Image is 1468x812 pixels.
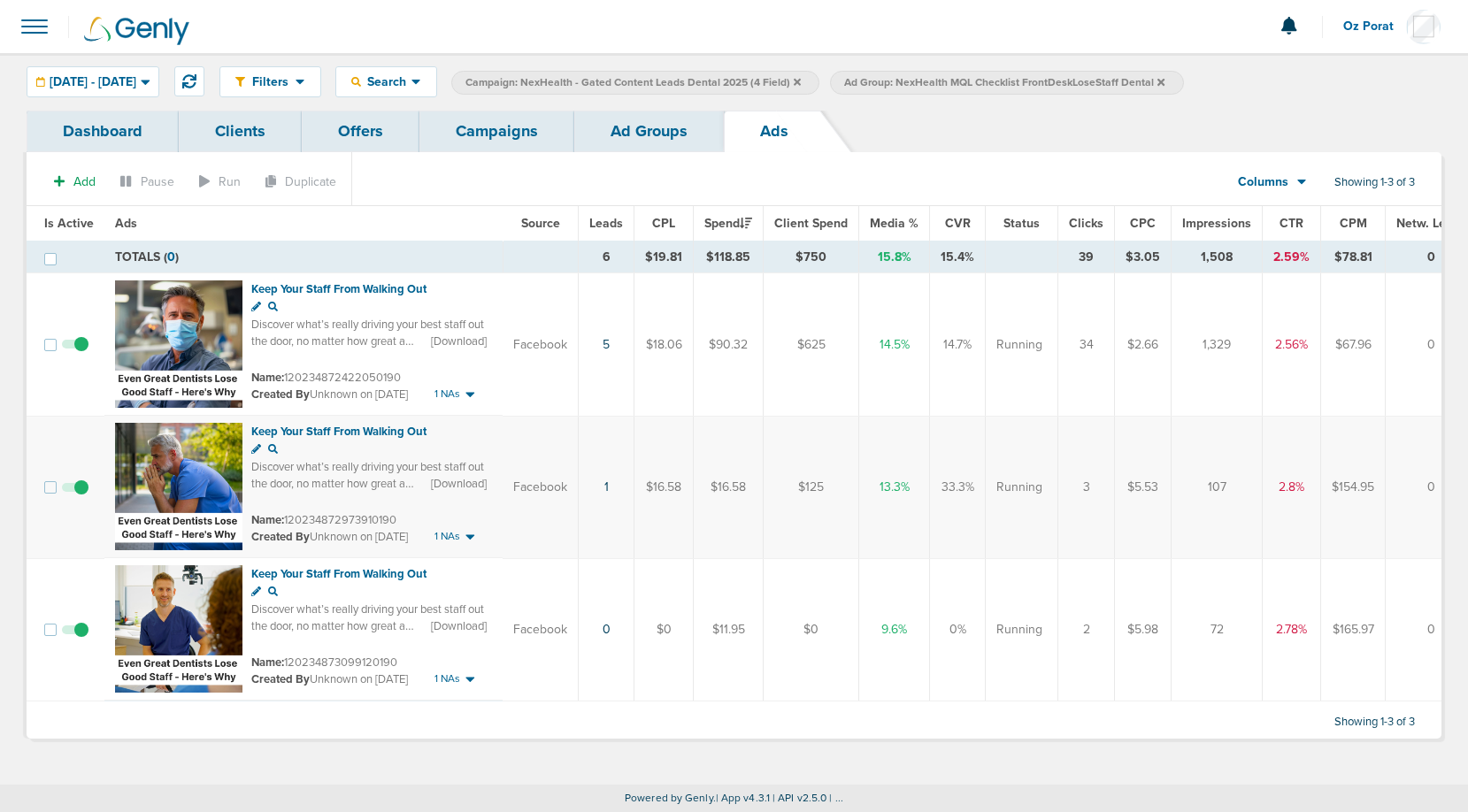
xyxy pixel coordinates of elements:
[1058,416,1115,558] td: 3
[251,529,408,545] small: Unknown on [DATE]
[1069,216,1103,231] span: Clicks
[251,530,310,544] span: Created By
[251,513,396,527] small: 120234872973910190
[251,655,284,670] span: Name:
[930,558,986,701] td: 0%
[694,558,764,701] td: $11.95
[503,273,579,417] td: Facebook
[1172,416,1263,558] td: 107
[251,371,284,385] span: Name:
[1130,216,1156,231] span: CPC
[634,416,694,558] td: $16.58
[1238,173,1288,191] span: Columns
[115,216,137,231] span: Ads
[844,75,1164,90] span: Ad Group: NexHealth MQL Checklist FrontDeskLoseStaff Dental
[434,387,460,402] span: 1 NAs
[1058,241,1115,273] td: 39
[634,273,694,417] td: $18.06
[1172,273,1263,417] td: 1,329
[431,476,487,492] span: [Download]
[434,671,460,686] span: 1 NAs
[774,216,848,231] span: Client Spend
[694,273,764,417] td: $90.32
[1115,558,1172,701] td: $5.98
[167,249,175,264] span: 0
[431,333,487,349] span: [Download]
[704,216,752,231] span: Spend
[1263,558,1321,701] td: 2.78%
[1340,216,1367,231] span: CPM
[574,111,724,152] a: Ad Groups
[73,174,96,189] span: Add
[764,416,859,558] td: $125
[1058,558,1115,701] td: 2
[251,282,427,296] span: Keep Your Staff From Walking Out
[603,622,611,637] a: 0
[251,672,310,686] span: Created By
[465,75,801,90] span: Campaign: NexHealth - Gated Content Leads Dental 2025 (4 Field)
[245,74,296,89] span: Filters
[27,111,179,152] a: Dashboard
[251,513,284,527] span: Name:
[1321,416,1386,558] td: $154.95
[1321,241,1386,273] td: $78.81
[104,241,503,273] td: TOTALS ( )
[1334,715,1415,730] span: Showing 1-3 of 3
[764,558,859,701] td: $0
[115,565,242,693] img: Ad image
[764,241,859,273] td: $750
[1263,241,1321,273] td: 2.59%
[44,169,105,195] button: Add
[1182,216,1251,231] span: Impressions
[251,425,427,439] span: Keep Your Staff From Walking Out
[859,241,930,273] td: 15.8%
[251,387,310,402] span: Created By
[694,416,764,558] td: $16.58
[50,76,136,88] span: [DATE] - [DATE]
[945,216,971,231] span: CVR
[859,558,930,701] td: 9.6%
[1003,216,1040,231] span: Status
[996,479,1042,496] span: Running
[419,111,574,152] a: Campaigns
[1263,273,1321,417] td: 2.56%
[1115,416,1172,558] td: $5.53
[579,241,634,273] td: 6
[115,280,242,408] img: Ad image
[44,216,94,231] span: Is Active
[251,671,408,687] small: Unknown on [DATE]
[603,337,610,352] a: 5
[251,318,484,366] span: Discover what’s really driving your best staff out the door, no matter how great a dentist you ar...
[772,792,826,804] span: | API v2.5.0
[859,416,930,558] td: 13.3%
[179,111,302,152] a: Clients
[1343,20,1406,33] span: Oz Porat
[694,241,764,273] td: $118.85
[930,241,986,273] td: 15.4%
[859,273,930,417] td: 14.5%
[996,336,1042,354] span: Running
[521,216,560,231] span: Source
[434,529,460,544] span: 1 NAs
[431,618,487,634] span: [Download]
[1115,241,1172,273] td: $3.05
[1321,558,1386,701] td: $165.97
[251,602,484,651] span: Discover what’s really driving your best staff out the door, no matter how great a dentist you ar...
[764,273,859,417] td: $625
[930,273,986,417] td: 14.7%
[930,416,986,558] td: 33.3%
[1280,216,1303,231] span: CTR
[634,241,694,273] td: $19.81
[652,216,675,231] span: CPL
[829,792,843,804] span: | ...
[996,621,1042,639] span: Running
[1058,273,1115,417] td: 34
[724,111,825,152] a: Ads
[870,216,918,231] span: Media %
[503,416,579,558] td: Facebook
[361,74,411,89] span: Search
[589,216,623,231] span: Leads
[302,111,419,152] a: Offers
[1334,175,1415,190] span: Showing 1-3 of 3
[251,387,408,402] small: Unknown on [DATE]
